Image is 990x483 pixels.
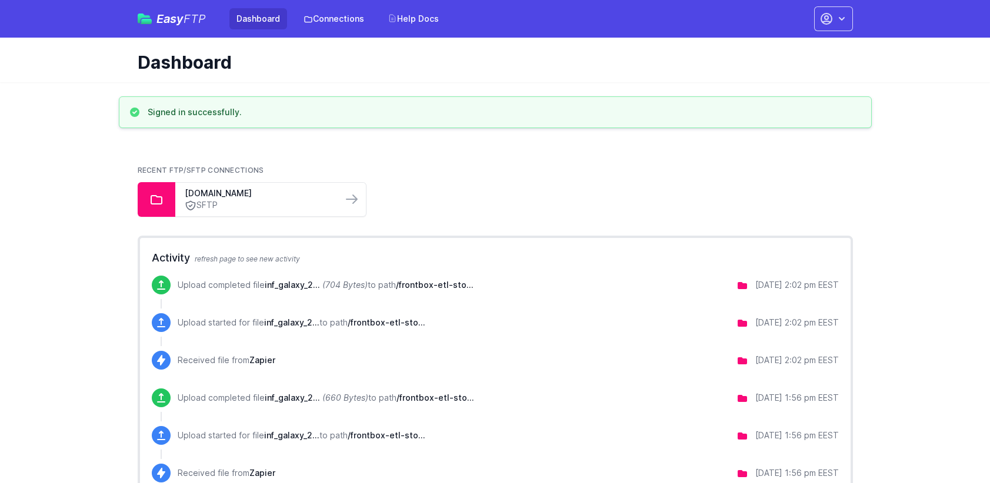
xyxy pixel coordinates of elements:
[348,317,425,327] span: /frontbox-etl-storage/transfer/uploads/eurososgr/salesforce/cases-motor
[755,392,839,404] div: [DATE] 1:56 pm EEST
[296,8,371,29] a: Connections
[755,467,839,479] div: [DATE] 1:56 pm EEST
[322,393,368,402] i: (660 Bytes)
[152,250,839,266] h2: Activity
[178,467,275,479] p: Received file from
[264,317,319,327] span: inf_galaxy_20250925_1400.csv
[178,354,275,366] p: Received file from
[755,430,839,441] div: [DATE] 1:56 pm EEST
[348,430,425,440] span: /frontbox-etl-storage/transfer/uploads/eurososgr/salesforce/cases-motor
[265,393,320,402] span: inf_galaxy_20250925_1355.csv
[229,8,287,29] a: Dashboard
[184,12,206,26] span: FTP
[148,106,242,118] h3: Signed in successfully.
[322,280,368,290] i: (704 Bytes)
[195,254,300,263] span: refresh page to see new activity
[185,199,333,212] a: SFTP
[138,166,853,175] h2: Recent FTP/SFTP Connections
[249,355,275,365] span: Zapier
[138,13,206,25] a: EasyFTP
[265,280,320,290] span: inf_galaxy_20250925_1400.csv
[138,52,844,73] h1: Dashboard
[396,280,474,290] span: /frontbox-etl-storage/transfer/uploads/eurososgr/salesforce/cases-motor
[755,354,839,366] div: [DATE] 2:02 pm EEST
[178,392,474,404] p: Upload completed file to path
[138,14,152,24] img: easyftp_logo.png
[755,317,839,328] div: [DATE] 2:02 pm EEST
[381,8,446,29] a: Help Docs
[178,317,425,328] p: Upload started for file to path
[156,13,206,25] span: Easy
[396,393,474,402] span: /frontbox-etl-storage/transfer/uploads/eurososgr/salesforce/cases-motor
[178,430,425,441] p: Upload started for file to path
[249,468,275,478] span: Zapier
[185,187,333,199] a: [DOMAIN_NAME]
[755,279,839,291] div: [DATE] 2:02 pm EEST
[178,279,474,291] p: Upload completed file to path
[264,430,319,440] span: inf_galaxy_20250925_1355.csv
